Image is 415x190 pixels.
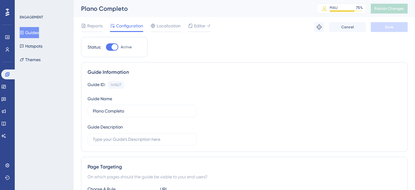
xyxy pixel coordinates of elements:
[341,25,354,30] span: Cancel
[194,22,206,30] span: Editor
[81,4,301,13] div: Plano Completo
[93,108,192,114] input: Type your Guide’s Name here
[111,82,121,87] div: 149627
[330,5,338,10] div: MAU
[20,27,39,38] button: Guides
[20,41,42,52] button: Hotspots
[371,22,408,32] button: Save
[157,22,181,30] span: Localization
[20,54,41,65] button: Themes
[121,45,132,49] span: Active
[88,81,105,89] div: Guide ID:
[88,163,401,171] div: Page Targeting
[371,4,408,14] button: Publish Changes
[87,22,103,30] span: Reports
[88,123,123,131] div: Guide Description
[329,22,366,32] button: Cancel
[356,5,363,10] div: 75 %
[93,136,192,143] input: Type your Guide’s Description here
[20,15,43,20] div: ENGAGEMENT
[116,22,143,30] span: Configuration
[88,173,401,180] div: On which pages should the guide be visible to your end users?
[374,6,404,11] span: Publish Changes
[88,95,112,102] div: Guide Name
[385,25,393,30] span: Save
[88,43,101,51] div: Status:
[88,69,401,76] div: Guide Information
